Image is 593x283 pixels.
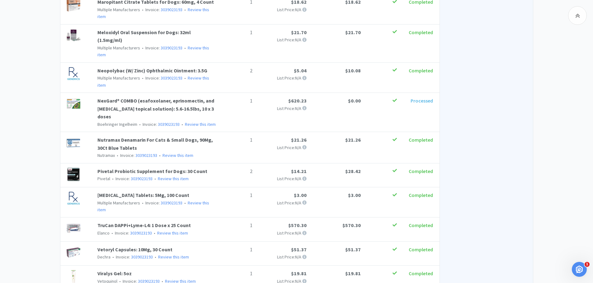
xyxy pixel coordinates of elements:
span: Completed [409,67,433,74]
img: 466717cf64d748ff8e43ac46eae8e183_369346.jpeg [67,191,80,205]
span: Invoice: [140,75,182,81]
a: 3039023193 [161,7,182,12]
span: • [141,200,144,206]
span: Invoice: [110,230,152,236]
span: • [183,7,187,12]
a: 3039023193 [130,230,152,236]
img: 020212c2e8a6492592f1e3b45c508a91_377957.jpeg [67,29,80,42]
span: Boehringer Ingelheim [97,121,137,127]
span: $14.21 [291,168,307,174]
span: $21.70 [345,29,361,35]
span: • [153,230,156,236]
a: Nutramax Denamarin For Cats & Small Dogs, 90Mg, 30Ct Blue Tablets [97,137,213,151]
span: $570.30 [342,222,361,228]
a: Neopolybac (W/ Zinc) Ophthalmic Ointment: 3.5G [97,67,207,74]
a: Review this item [162,153,193,158]
span: Invoice: [110,176,153,181]
iframe: Intercom live chat [572,262,587,277]
span: Completed [409,246,433,253]
span: • [111,176,115,181]
a: Review this item [157,230,188,236]
span: $21.26 [291,137,307,143]
span: • [111,254,115,260]
p: 1 [221,136,252,144]
span: Multiple Manufacturers [97,75,140,81]
span: $51.37 [291,246,307,253]
span: Invoice: [115,153,157,158]
span: $21.70 [291,29,307,35]
span: • [183,200,187,206]
span: • [141,75,144,81]
a: 3039023193 [161,75,182,81]
p: List Price: N/A [257,230,307,236]
span: Completed [409,270,433,276]
img: 6fc83d29b309426b815bdd5ed26480e8_475041.jpeg [67,221,80,235]
span: • [181,121,184,127]
a: Meloxidyl Oral Suspension for Dogs: 32ml (1.5mg/ml) [97,29,191,43]
span: • [116,153,119,158]
span: Pivetal [97,176,110,181]
a: Viralys Gel: 5oz [97,270,132,276]
a: 3039023193 [135,153,157,158]
span: $10.08 [345,67,361,74]
span: Completed [409,192,433,198]
span: • [141,45,144,51]
p: 1 [221,191,252,199]
img: 8ef0c56a566349ab8adc55d9d616426a_63909.jpeg [67,136,80,150]
p: List Price: N/A [257,105,307,112]
span: Invoice: [140,7,182,12]
span: 1 [585,262,590,267]
span: Completed [409,222,433,228]
span: Completed [409,137,433,143]
a: TruCan DAPPi+Lyme-L4: 1 Dose x 25 Count [97,222,191,228]
p: 2 [221,167,252,176]
p: List Price: N/A [257,6,307,13]
a: 3039023193 [158,121,180,127]
span: Dechra [97,254,111,260]
span: • [141,7,144,12]
span: $3.00 [348,192,361,198]
p: List Price: N/A [257,75,307,81]
a: Review this item [185,121,216,127]
img: 1f6a0a1ff45f46ceb83b06e49a4bd9f8_57631.jpeg [67,246,80,259]
span: Multiple Manufacturers [97,7,140,12]
span: Processed [411,98,433,104]
span: Completed [409,29,433,35]
span: Invoice: [111,254,153,260]
span: • [138,121,142,127]
p: List Price: N/A [257,144,307,151]
span: $570.30 [288,222,307,228]
span: $5.04 [294,67,307,74]
span: • [154,254,157,260]
span: Invoice: [137,121,180,127]
span: $3.00 [294,192,307,198]
span: Invoice: [140,45,182,51]
span: $51.37 [345,246,361,253]
p: List Price: N/A [257,36,307,43]
img: 6d369dd4eebb433ba93feab500b1d5c8_568100.jpeg [67,97,80,111]
a: [MEDICAL_DATA] Tablets: 5Mg, 100 Count [97,192,189,198]
a: 3039023193 [131,176,153,181]
span: • [111,230,114,236]
span: $28.42 [345,168,361,174]
p: List Price: N/A [257,175,307,182]
span: Elanco [97,230,110,236]
p: 1 [221,29,252,37]
a: Review this item [97,75,209,88]
a: Pivetal Probiotic Supplement for Dogs: 30 Count [97,168,207,174]
p: 2 [221,67,252,75]
a: Vetoryl Capsules: 10Mg, 30 Count [97,246,172,253]
p: 1 [221,246,252,254]
span: $19.81 [345,270,361,276]
span: $21.26 [345,137,361,143]
a: 3039023193 [161,45,182,51]
a: 3039023193 [131,254,153,260]
span: • [183,75,187,81]
img: 1047d7abfa8b4da7a3e484b063e66917_316689.jpeg [67,167,80,181]
img: 9c6d7b871b6b41ac9c6a1145a6828a4a_575433.jpeg [67,67,80,80]
span: Multiple Manufacturers [97,200,140,206]
span: • [158,153,162,158]
span: • [183,45,187,51]
span: $0.00 [348,98,361,104]
span: Completed [409,168,433,174]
